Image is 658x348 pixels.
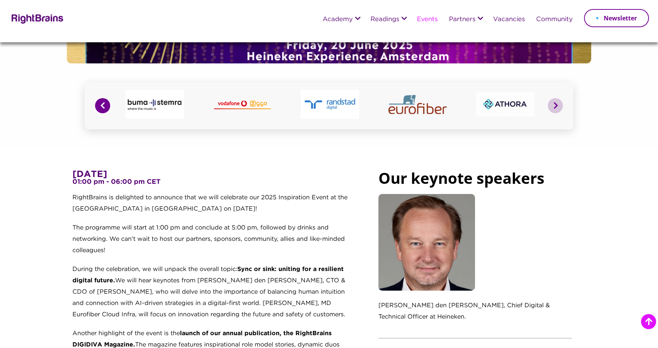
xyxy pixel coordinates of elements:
h3: Our keynote speakers [378,170,572,194]
a: Events [417,16,438,23]
a: Partners [449,16,475,23]
a: Academy [323,16,353,23]
button: Previous [95,98,110,113]
p: RightBrains is delighted to announce that we will celebrate our 2025 Inspiration Event at the [GE... [72,192,353,222]
a: Readings [371,16,399,23]
a: Community [536,16,573,23]
a: Newsletter [584,9,649,27]
button: Next [548,98,563,113]
strong: Sync or sink: uniting for a resilient digital future. [72,266,344,283]
p: The programme will start at 1:00 pm and conclude at 5:00 pm, followed by drinks and networking. W... [72,222,353,264]
strong: 01:00 pm - 06:00 pm CET [72,179,160,192]
p: [PERSON_NAME] den [PERSON_NAME], Chief Digital & Technical Officer at Heineken. [378,300,572,330]
a: Vacancies [493,16,525,23]
p: During the celebration, we will unpack the overall topic: We will hear keynotes from [PERSON_NAME... [72,264,353,328]
img: Rightbrains [9,13,64,24]
strong: [DATE] [72,170,107,179]
strong: launch of our annual publication, the RightBrains DIGIDIVA Magazine. [72,331,332,348]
